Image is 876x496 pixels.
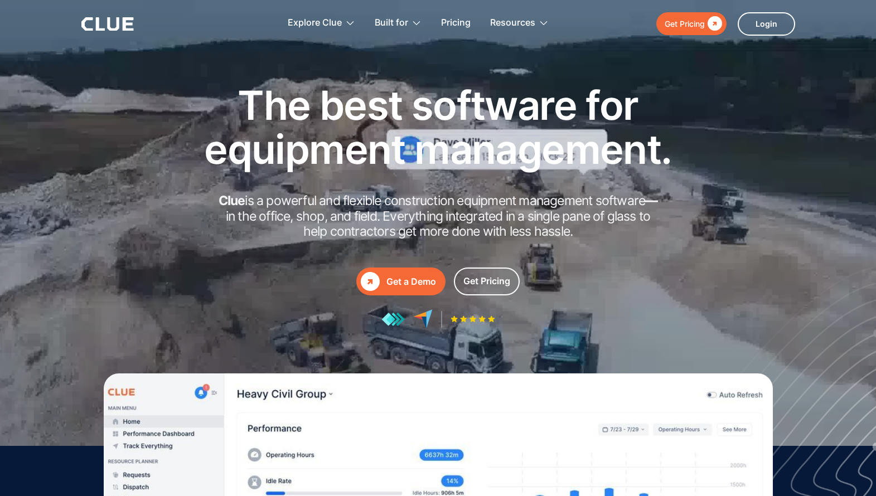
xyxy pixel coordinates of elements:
div: Resources [490,6,549,41]
div: Get Pricing [665,17,705,31]
a: Pricing [441,6,471,41]
img: reviews at getapp [381,312,405,327]
div: Resources [490,6,535,41]
div: Get Pricing [463,274,510,288]
a: Get a Demo [356,268,446,295]
img: Five-star rating icon [451,315,495,323]
div: Get a Demo [386,275,436,289]
a: Get Pricing [656,12,727,35]
div:  [361,272,380,291]
h1: The best software for equipment management. [187,83,689,171]
img: reviews at capterra [413,309,433,329]
h2: is a powerful and flexible construction equipment management software in the office, shop, and fi... [215,193,661,240]
div: Built for [375,6,408,41]
a: Get Pricing [454,268,520,295]
div: Explore Clue [288,6,355,41]
a: Login [738,12,795,36]
div: Built for [375,6,422,41]
strong: Clue [219,193,245,208]
strong: — [645,193,657,208]
div:  [705,17,722,31]
div: Explore Clue [288,6,342,41]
